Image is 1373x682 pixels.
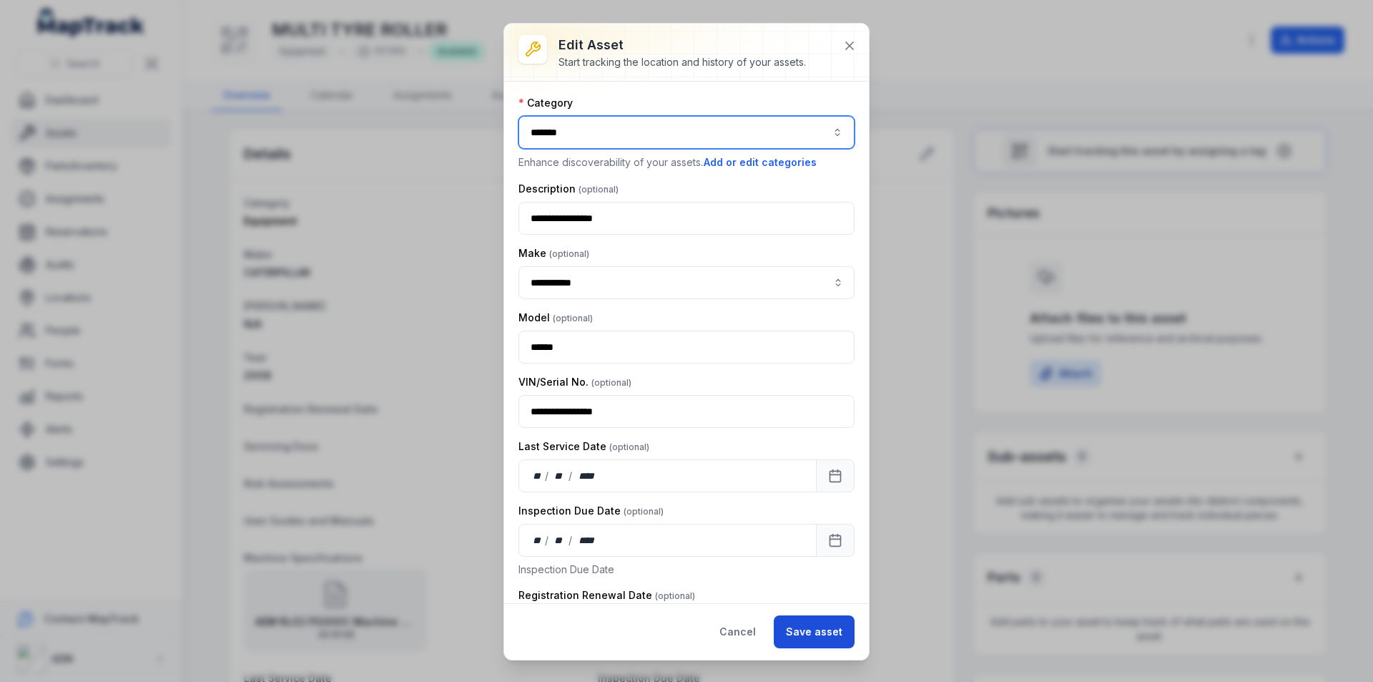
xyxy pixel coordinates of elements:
p: Inspection Due Date [518,562,855,577]
button: Save asset [774,615,855,648]
button: Add or edit categories [703,155,817,170]
label: Description [518,182,619,196]
div: / [569,469,574,483]
div: / [545,533,550,547]
div: year, [574,533,600,547]
button: Calendar [816,524,855,557]
label: VIN/Serial No. [518,375,631,389]
h3: Edit asset [558,35,806,55]
input: asset-edit:cf[8261eee4-602e-4976-b39b-47b762924e3f]-label [518,266,855,299]
div: day, [531,533,545,547]
button: Cancel [707,615,768,648]
div: / [569,533,574,547]
div: / [545,469,550,483]
div: year, [574,469,600,483]
p: Enhance discoverability of your assets. [518,155,855,170]
div: Start tracking the location and history of your assets. [558,55,806,69]
div: month, [550,469,569,483]
label: Inspection Due Date [518,504,664,518]
label: Last Service Date [518,439,649,454]
label: Registration Renewal Date [518,588,695,603]
div: day, [531,469,545,483]
div: month, [550,533,569,547]
label: Model [518,311,593,325]
label: Make [518,246,589,260]
label: Category [518,96,573,110]
button: Calendar [816,459,855,492]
